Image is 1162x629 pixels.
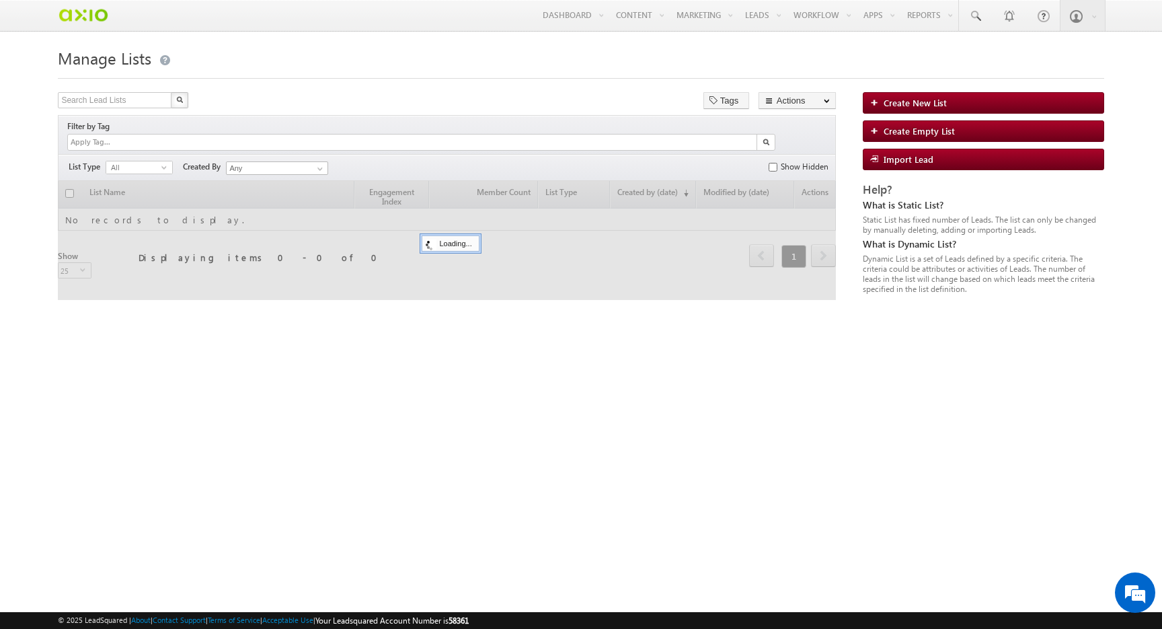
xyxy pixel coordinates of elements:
[208,616,260,624] a: Terms of Service
[176,96,183,103] img: Search
[58,3,108,27] img: Custom Logo
[69,137,149,148] input: Apply Tag...
[870,155,884,163] img: import_icon.png
[58,47,151,69] span: Manage Lists
[884,125,955,137] span: Create Empty List
[422,235,479,252] div: Loading...
[131,616,151,624] a: About
[781,161,828,173] label: Show Hidden
[884,153,933,165] span: Import Lead
[870,126,884,135] img: add_icon.png
[58,614,469,627] span: © 2025 LeadSquared | | | | |
[161,164,172,170] span: select
[69,161,106,173] span: List Type
[315,616,469,626] span: Your Leadsquared Account Number is
[67,119,114,134] div: Filter by Tag
[703,92,749,109] button: Tags
[863,215,1104,235] div: Static List has fixed number of Leads. The list can only be changed by manually deleting, adding ...
[863,199,1104,211] div: What is Static List?
[226,161,328,175] input: Type to Search
[310,162,327,176] a: Show All Items
[863,149,1104,170] a: Import Lead
[153,616,206,624] a: Contact Support
[449,616,469,626] span: 58361
[262,616,313,624] a: Acceptable Use
[183,161,226,173] span: Created By
[863,254,1104,294] div: Dynamic List is a set of Leads defined by a specific criteria. The criteria could be attributes o...
[863,184,1104,196] div: Help?
[106,161,161,174] span: All
[884,97,947,108] span: Create New List
[870,98,884,106] img: add_icon.png
[863,238,1104,250] div: What is Dynamic List?
[759,92,836,109] button: Actions
[763,139,769,145] img: Search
